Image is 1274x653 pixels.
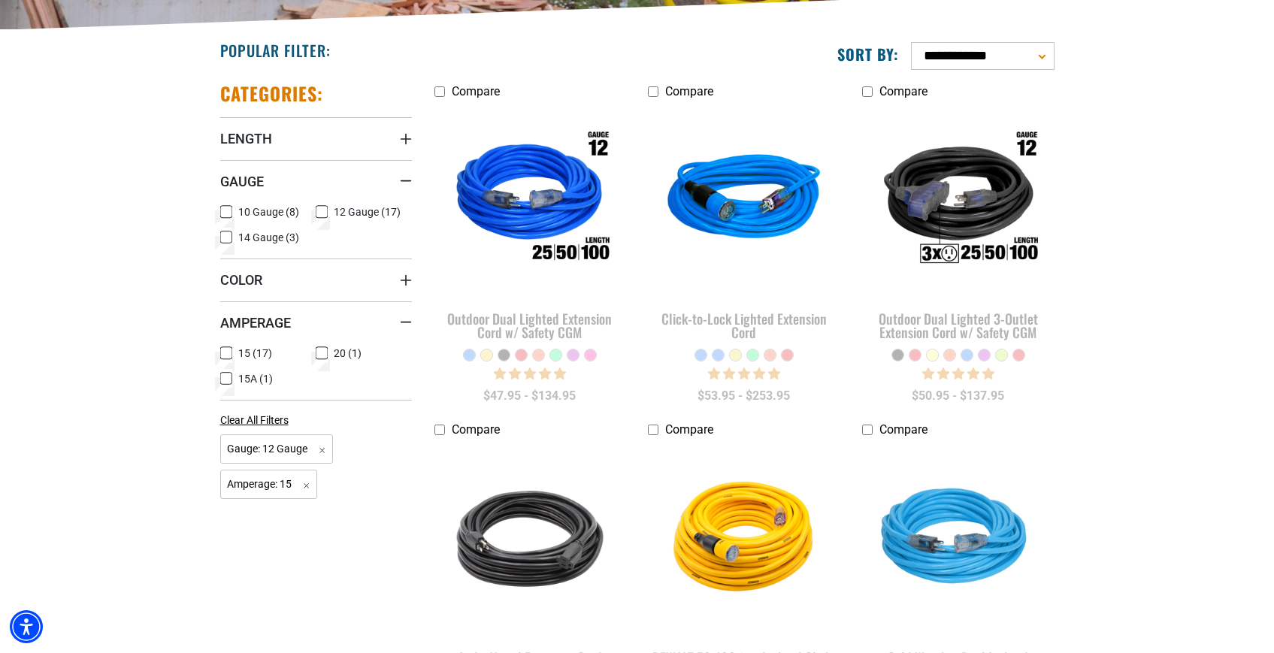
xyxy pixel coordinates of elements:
summary: Color [220,258,412,301]
span: Compare [452,84,500,98]
span: Length [220,130,272,147]
span: 15 (17) [238,348,272,358]
span: Compare [879,422,928,437]
img: DEWALT 50-100 foot Lighted Click-to-Lock CGM Extension Cord 15A SJTW [649,452,839,624]
div: Accessibility Menu [10,610,43,643]
span: Compare [665,84,713,98]
span: Compare [665,422,713,437]
span: Clear All Filters [220,414,289,426]
img: Outdoor Dual Lighted 3-Outlet Extension Cord w/ Safety CGM [864,113,1053,286]
span: 14 Gauge (3) [238,232,299,243]
summary: Amperage [220,301,412,343]
span: 20 (1) [334,348,362,358]
span: Amperage: 15 [220,470,318,499]
summary: Gauge [220,160,412,202]
h2: Popular Filter: [220,41,331,60]
img: black [435,452,625,624]
summary: Length [220,117,412,159]
a: Gauge: 12 Gauge [220,441,334,455]
label: Sort by: [837,44,899,64]
span: 15A (1) [238,373,273,384]
span: Color [220,271,262,289]
span: Compare [452,422,500,437]
span: Amperage [220,314,291,331]
span: 10 Gauge (8) [238,207,299,217]
a: Outdoor Dual Lighted 3-Outlet Extension Cord w/ Safety CGM Outdoor Dual Lighted 3-Outlet Extensio... [862,106,1054,348]
img: Outdoor Dual Lighted Extension Cord w/ Safety CGM [435,113,625,286]
span: 12 Gauge (17) [334,207,401,217]
a: Amperage: 15 [220,476,318,491]
span: Gauge [220,173,264,190]
h2: Categories: [220,82,324,105]
a: Outdoor Dual Lighted Extension Cord w/ Safety CGM Outdoor Dual Lighted Extension Cord w/ Safety CGM [434,106,626,348]
img: Light Blue [864,452,1053,624]
img: blue [649,113,839,286]
span: Gauge: 12 Gauge [220,434,334,464]
a: blue Click-to-Lock Lighted Extension Cord [648,106,840,348]
span: Compare [879,84,928,98]
a: Clear All Filters [220,413,295,428]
